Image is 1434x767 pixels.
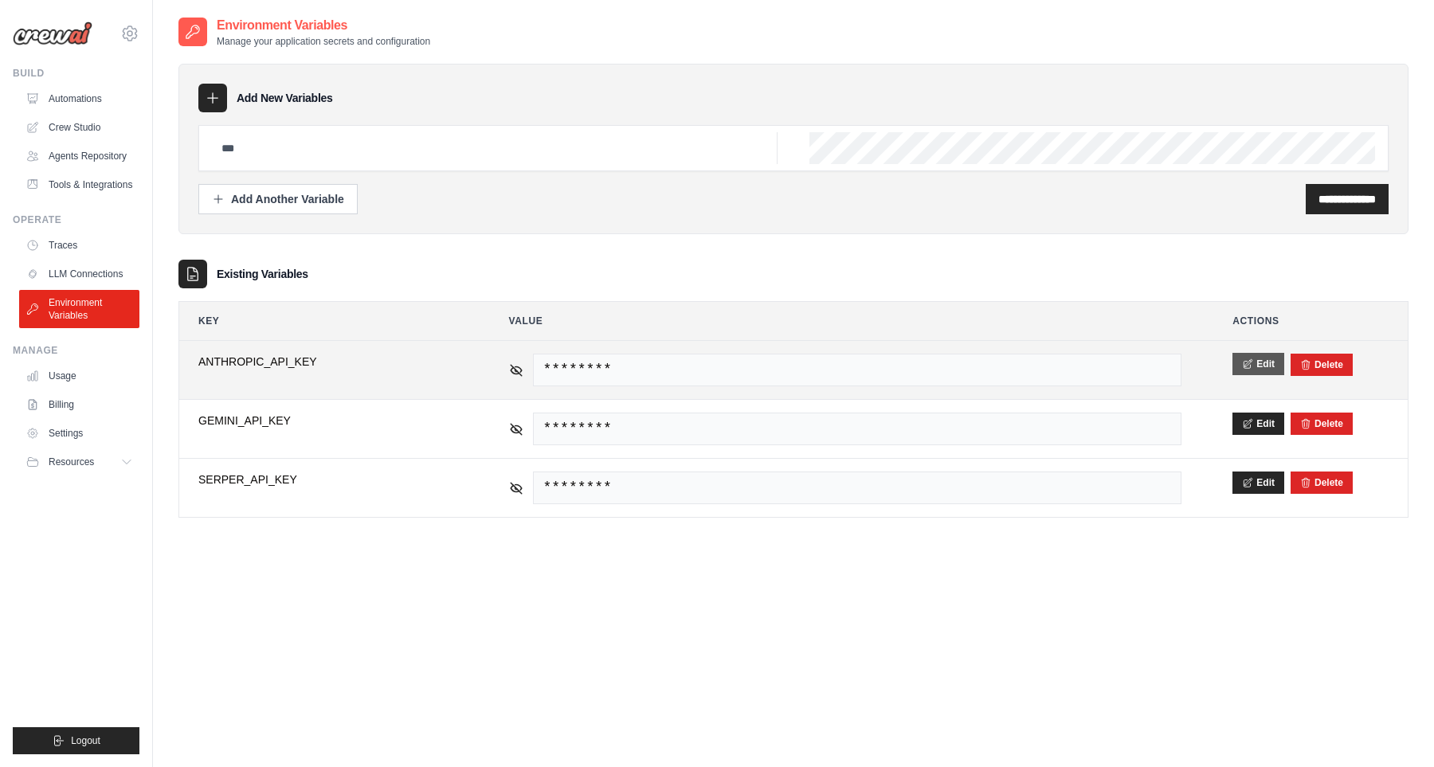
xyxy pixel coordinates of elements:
[19,449,139,475] button: Resources
[1300,358,1343,371] button: Delete
[19,143,139,169] a: Agents Repository
[19,115,139,140] a: Crew Studio
[71,734,100,747] span: Logout
[13,22,92,45] img: Logo
[13,67,139,80] div: Build
[217,266,308,282] h3: Existing Variables
[1213,302,1408,340] th: Actions
[179,302,477,340] th: Key
[19,421,139,446] a: Settings
[13,727,139,754] button: Logout
[13,213,139,226] div: Operate
[217,35,430,48] p: Manage your application secrets and configuration
[19,363,139,389] a: Usage
[19,233,139,258] a: Traces
[19,261,139,287] a: LLM Connections
[19,290,139,328] a: Environment Variables
[212,191,344,207] div: Add Another Variable
[1300,476,1343,489] button: Delete
[1232,472,1284,494] button: Edit
[1232,413,1284,435] button: Edit
[19,86,139,112] a: Automations
[217,16,430,35] h2: Environment Variables
[237,90,333,106] h3: Add New Variables
[490,302,1201,340] th: Value
[1300,417,1343,430] button: Delete
[49,456,94,468] span: Resources
[198,472,458,487] span: SERPER_API_KEY
[13,344,139,357] div: Manage
[198,354,458,370] span: ANTHROPIC_API_KEY
[19,392,139,417] a: Billing
[198,184,358,214] button: Add Another Variable
[198,413,458,429] span: GEMINI_API_KEY
[19,172,139,198] a: Tools & Integrations
[1232,353,1284,375] button: Edit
